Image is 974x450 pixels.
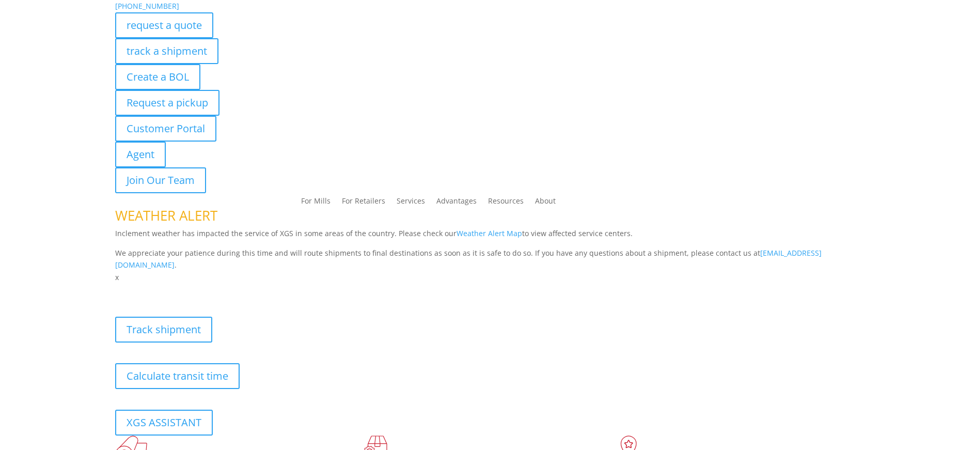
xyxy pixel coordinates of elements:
a: track a shipment [115,38,218,64]
a: [PHONE_NUMBER] [115,1,179,11]
a: Services [397,197,425,209]
a: request a quote [115,12,213,38]
a: Advantages [436,197,477,209]
span: WEATHER ALERT [115,206,217,225]
a: Join Our Team [115,167,206,193]
a: Resources [488,197,524,209]
a: Request a pickup [115,90,219,116]
a: Create a BOL [115,64,200,90]
a: Track shipment [115,317,212,343]
a: Customer Portal [115,116,216,142]
a: Calculate transit time [115,363,240,389]
a: About [535,197,556,209]
b: Visibility, transparency, and control for your entire supply chain. [115,285,345,295]
a: Weather Alert Map [457,228,522,238]
a: For Retailers [342,197,385,209]
p: We appreciate your patience during this time and will route shipments to final destinations as so... [115,247,859,272]
a: XGS ASSISTANT [115,410,213,436]
a: For Mills [301,197,331,209]
p: x [115,271,859,284]
a: Agent [115,142,166,167]
p: Inclement weather has impacted the service of XGS in some areas of the country. Please check our ... [115,227,859,247]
